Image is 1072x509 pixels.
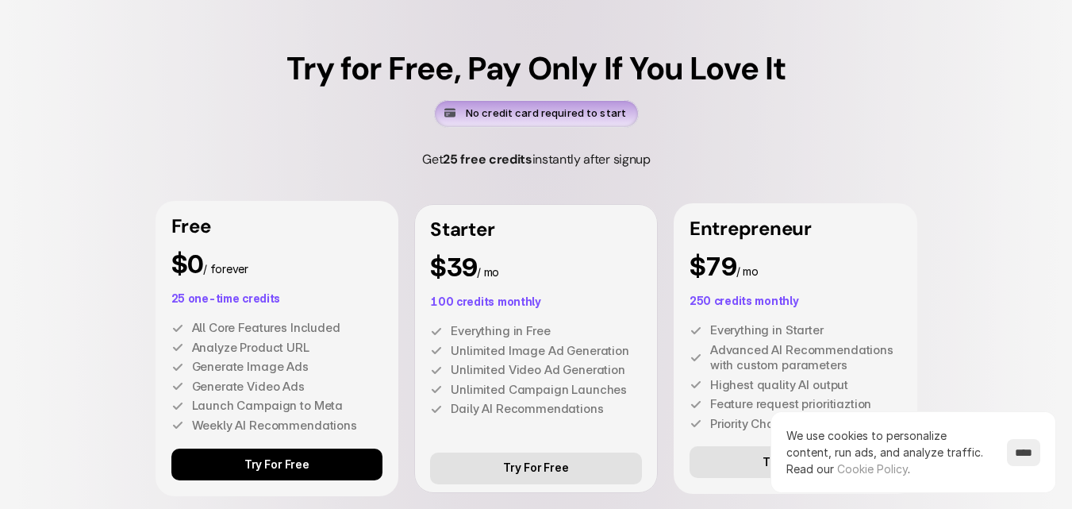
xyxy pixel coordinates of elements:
p: Feature request prioritiaztion [710,396,901,412]
p: Everything in Starter [710,322,901,338]
p: 25 one-time credits [171,293,383,304]
span: $79 [690,251,736,282]
p: Unlimited Video Ad Generation [451,362,642,378]
p: Analyze Product URL [192,340,383,356]
p: Unlimited Campaign Launches [451,382,642,398]
span: / mo [736,264,759,278]
p: Weekly AI Recommendations [192,418,383,434]
a: Cookie Policy [837,462,908,476]
p: Daily AI Recommendations [451,401,642,417]
span: 25 free credits [443,151,532,168]
span: Read our . [786,462,910,476]
h5: Get instantly after signup [354,144,719,175]
p: We use cookies to personalize content, run ads, and analyze traffic. [786,427,991,477]
p: Free [171,217,383,236]
h5: Try for Free, Pay Only If You Love It [286,52,786,84]
p: 100 credits monthly [430,296,642,307]
p: 250 credits monthly [690,295,901,307]
p: Entrepreneur [690,219,901,238]
p: No credit card required to start [465,105,625,121]
span: $39 [430,252,477,283]
p: Try For Free [763,456,828,469]
p: Try For Free [503,461,568,475]
p: Advanced AI Recommendations with custom parameters [710,342,901,373]
p: / forever [171,252,383,277]
p: Unlimited Image Ad Generation [451,343,642,359]
a: Try For Free [171,449,383,480]
p: Highest quality AI output [710,377,901,393]
span: / mo [477,265,499,279]
a: Try For Free [430,453,642,484]
p: Priority Chat & Email Support [710,416,901,432]
p: Generate Video Ads [192,379,383,395]
p: Starter [430,220,642,239]
span: $0 [171,249,204,280]
p: Launch Campaign to Meta [192,398,383,414]
p: All Core Features Included [192,320,383,336]
p: Try For Free [244,458,309,472]
p: Generate Image Ads [192,359,383,375]
p: Everything in Free [451,323,642,339]
a: Try For Free [690,446,901,478]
